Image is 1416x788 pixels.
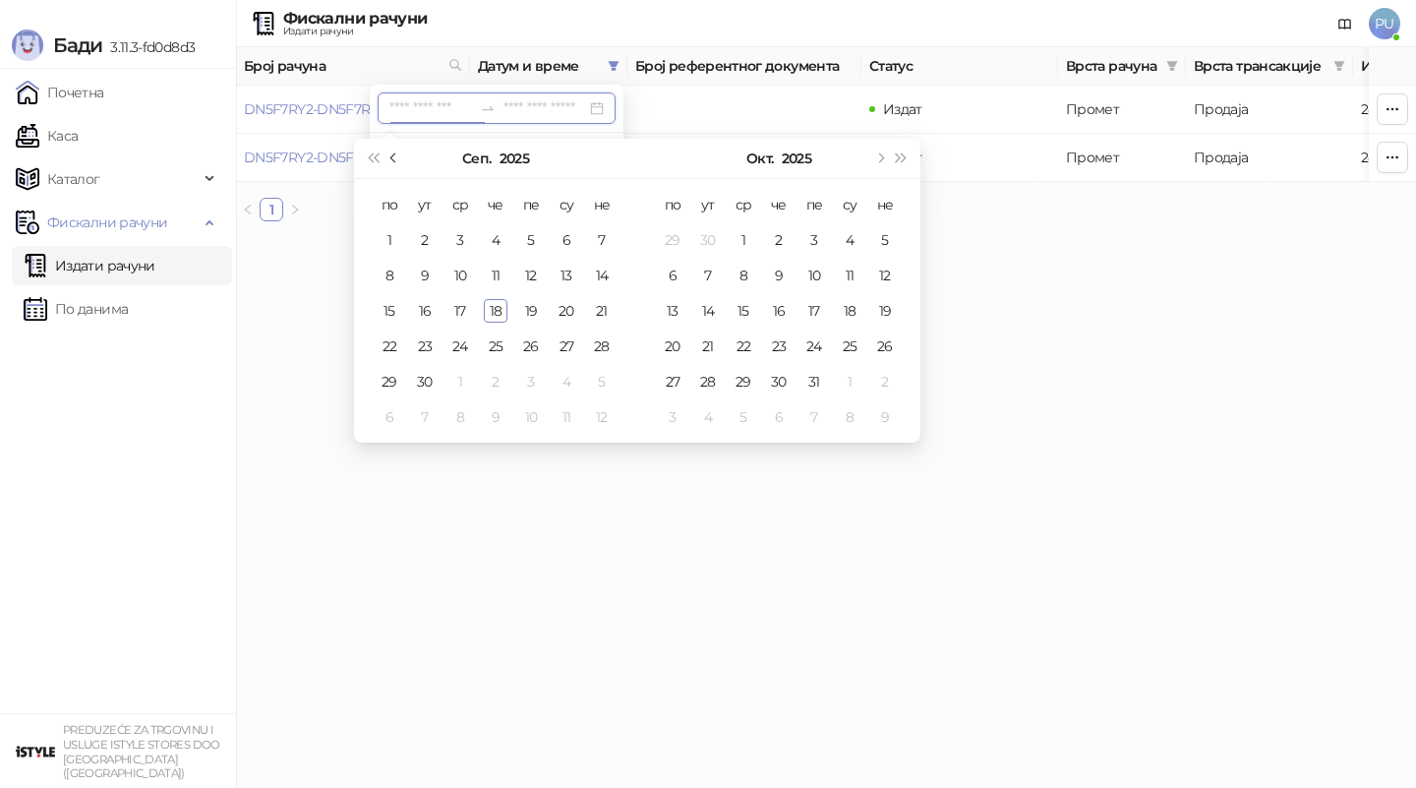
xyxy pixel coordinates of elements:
[53,33,102,57] span: Бади
[732,405,755,429] div: 5
[478,293,513,329] td: 2025-09-18
[1333,60,1345,72] span: filter
[767,299,791,323] div: 16
[413,299,437,323] div: 16
[655,258,690,293] td: 2025-10-06
[413,264,437,287] div: 9
[832,329,867,364] td: 2025-10-25
[867,258,903,293] td: 2025-10-12
[655,329,690,364] td: 2025-10-20
[690,187,726,222] th: ут
[442,222,478,258] td: 2025-09-03
[442,329,478,364] td: 2025-09-24
[448,334,472,358] div: 24
[584,364,619,399] td: 2025-10-05
[16,732,55,771] img: 64x64-companyLogo-77b92cf4-9946-4f36-9751-bf7bb5fd2c7d.png
[12,30,43,61] img: Logo
[802,228,826,252] div: 3
[448,405,472,429] div: 8
[726,329,761,364] td: 2025-10-22
[590,370,614,394] div: 5
[584,222,619,258] td: 2025-09-07
[655,293,690,329] td: 2025-10-13
[608,60,619,72] span: filter
[655,187,690,222] th: по
[236,134,470,182] td: DN5F7RY2-DN5F7RY2-4903
[1166,60,1178,72] span: filter
[283,198,307,221] li: Следећа страна
[1058,47,1186,86] th: Врста рачуна
[283,27,427,36] div: Издати рачуни
[555,264,578,287] div: 13
[448,299,472,323] div: 17
[378,370,401,394] div: 29
[1186,134,1353,182] td: Продаја
[484,334,507,358] div: 25
[555,299,578,323] div: 20
[590,299,614,323] div: 21
[478,187,513,222] th: че
[407,364,442,399] td: 2025-09-30
[690,364,726,399] td: 2025-10-28
[796,364,832,399] td: 2025-10-31
[413,405,437,429] div: 7
[407,399,442,435] td: 2025-10-07
[867,329,903,364] td: 2025-10-26
[782,139,811,178] button: Изабери годину
[1369,8,1400,39] span: PU
[289,204,301,215] span: right
[873,334,897,358] div: 26
[478,222,513,258] td: 2025-09-04
[832,364,867,399] td: 2025-11-01
[549,364,584,399] td: 2025-10-04
[696,334,720,358] div: 21
[767,334,791,358] div: 23
[549,222,584,258] td: 2025-09-06
[372,258,407,293] td: 2025-09-08
[696,264,720,287] div: 7
[1058,86,1186,134] td: Промет
[47,159,100,199] span: Каталог
[413,228,437,252] div: 2
[478,258,513,293] td: 2025-09-11
[372,187,407,222] th: по
[63,723,220,780] small: PREDUZEĆE ZA TRGOVINU I USLUGE ISTYLE STORES DOO [GEOGRAPHIC_DATA] ([GEOGRAPHIC_DATA])
[378,264,401,287] div: 8
[873,299,897,323] div: 19
[549,399,584,435] td: 2025-10-11
[802,405,826,429] div: 7
[590,264,614,287] div: 14
[549,258,584,293] td: 2025-09-13
[796,187,832,222] th: пе
[519,299,543,323] div: 19
[413,370,437,394] div: 30
[838,264,861,287] div: 11
[732,264,755,287] div: 8
[484,405,507,429] div: 9
[891,139,913,178] button: Следећа година (Control + right)
[513,187,549,222] th: пе
[16,73,104,112] a: Почетна
[838,370,861,394] div: 1
[372,399,407,435] td: 2025-10-06
[661,334,684,358] div: 20
[696,228,720,252] div: 30
[761,222,796,258] td: 2025-10-02
[732,370,755,394] div: 29
[378,228,401,252] div: 1
[407,293,442,329] td: 2025-09-16
[761,364,796,399] td: 2025-10-30
[732,299,755,323] div: 15
[796,222,832,258] td: 2025-10-03
[726,222,761,258] td: 2025-10-01
[442,258,478,293] td: 2025-09-10
[236,198,260,221] li: Претходна страна
[832,399,867,435] td: 2025-11-08
[584,399,619,435] td: 2025-10-12
[802,264,826,287] div: 10
[867,293,903,329] td: 2025-10-19
[761,329,796,364] td: 2025-10-23
[873,370,897,394] div: 2
[1058,134,1186,182] td: Промет
[661,228,684,252] div: 29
